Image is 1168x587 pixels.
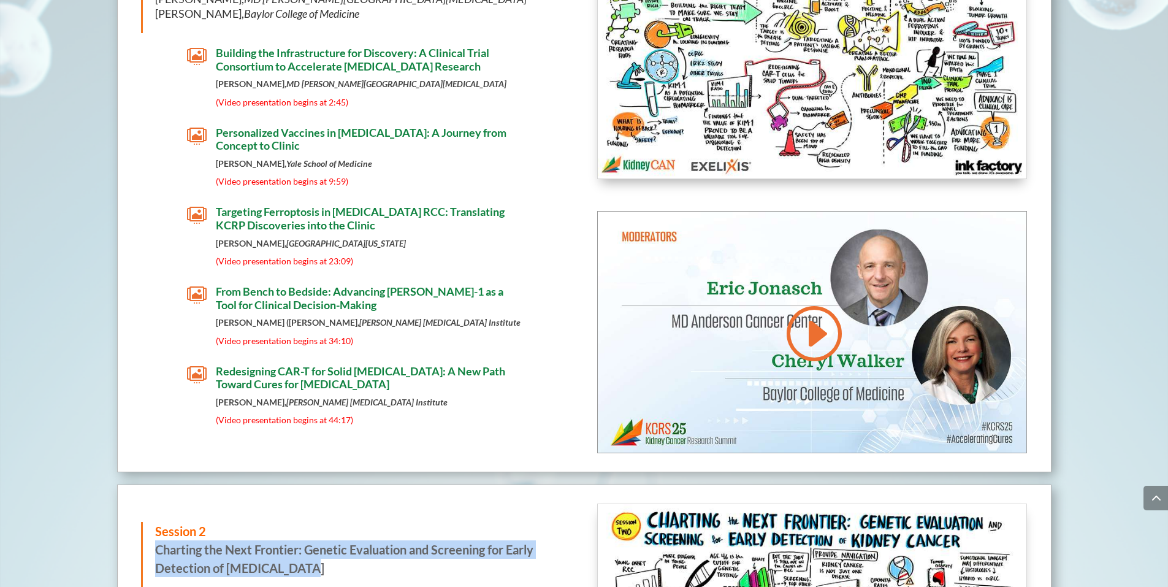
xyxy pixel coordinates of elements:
[244,7,359,20] em: Baylor College of Medicine
[216,176,348,186] span: (Video presentation begins at 9:59)
[216,397,448,407] strong: [PERSON_NAME],
[216,205,505,232] span: Targeting Ferroptosis in [MEDICAL_DATA] RCC: Translating KCRP Discoveries into the Clinic
[216,256,353,266] span: (Video presentation begins at 23:09)
[216,158,372,169] strong: [PERSON_NAME],
[286,79,506,89] em: MD [PERSON_NAME][GEOGRAPHIC_DATA][MEDICAL_DATA]
[187,126,207,146] span: 
[216,238,406,248] strong: [PERSON_NAME],
[359,317,521,328] em: [PERSON_NAME] [MEDICAL_DATA] Institute
[155,524,206,539] span: Session 2
[216,364,505,391] span: Redesigning CAR-T for Solid [MEDICAL_DATA]: A New Path Toward Cures for [MEDICAL_DATA]
[216,46,489,73] span: Building the Infrastructure for Discovery: A Clinical Trial Consortium to Accelerate [MEDICAL_DAT...
[216,79,506,89] strong: [PERSON_NAME],
[216,317,521,328] strong: [PERSON_NAME] ([PERSON_NAME],
[216,126,506,153] span: Personalized Vaccines in [MEDICAL_DATA]: A Journey from Concept to Clinic
[187,47,207,66] span: 
[216,285,503,312] span: From Bench to Bedside: Advancing [PERSON_NAME]-1 as a Tool for Clinical Decision-Making
[155,542,533,575] strong: Charting the Next Frontier: Genetic Evaluation and Screening for Early Detection of [MEDICAL_DATA]
[286,397,448,407] em: [PERSON_NAME] [MEDICAL_DATA] Institute
[286,238,406,248] em: [GEOGRAPHIC_DATA][US_STATE]
[216,415,353,425] span: (Video presentation begins at 44:17)
[187,205,207,225] span: 
[286,158,372,169] em: Yale School of Medicine
[187,365,207,385] span: 
[216,97,348,107] span: (Video presentation begins at 2:45)
[216,336,353,346] span: (Video presentation begins at 34:10)
[187,285,207,305] span: 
